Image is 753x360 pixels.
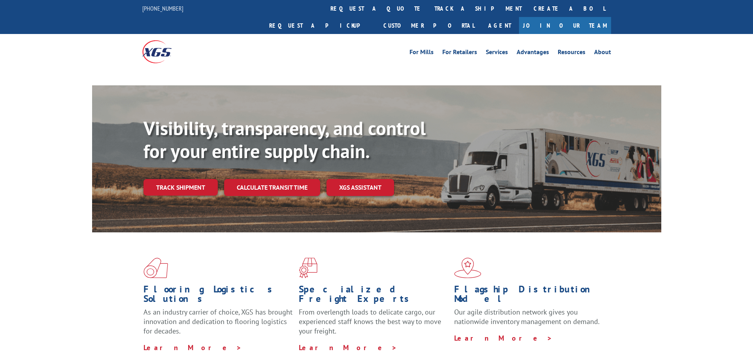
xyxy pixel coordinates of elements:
[519,17,611,34] a: Join Our Team
[594,49,611,58] a: About
[299,285,448,307] h1: Specialized Freight Experts
[143,343,242,352] a: Learn More >
[224,179,320,196] a: Calculate transit time
[377,17,480,34] a: Customer Portal
[299,258,317,278] img: xgs-icon-focused-on-flooring-red
[326,179,394,196] a: XGS ASSISTANT
[454,258,481,278] img: xgs-icon-flagship-distribution-model-red
[263,17,377,34] a: Request a pickup
[410,49,434,58] a: For Mills
[558,49,585,58] a: Resources
[143,179,218,196] a: Track shipment
[142,4,183,12] a: [PHONE_NUMBER]
[143,307,293,335] span: As an industry carrier of choice, XGS has brought innovation and dedication to flooring logistics...
[143,116,426,163] b: Visibility, transparency, and control for your entire supply chain.
[299,343,397,352] a: Learn More >
[480,17,519,34] a: Agent
[454,307,600,326] span: Our agile distribution network gives you nationwide inventory management on demand.
[454,285,604,307] h1: Flagship Distribution Model
[517,49,549,58] a: Advantages
[454,334,553,343] a: Learn More >
[299,307,448,343] p: From overlength loads to delicate cargo, our experienced staff knows the best way to move your fr...
[143,285,293,307] h1: Flooring Logistics Solutions
[143,258,168,278] img: xgs-icon-total-supply-chain-intelligence-red
[486,49,508,58] a: Services
[442,49,477,58] a: For Retailers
